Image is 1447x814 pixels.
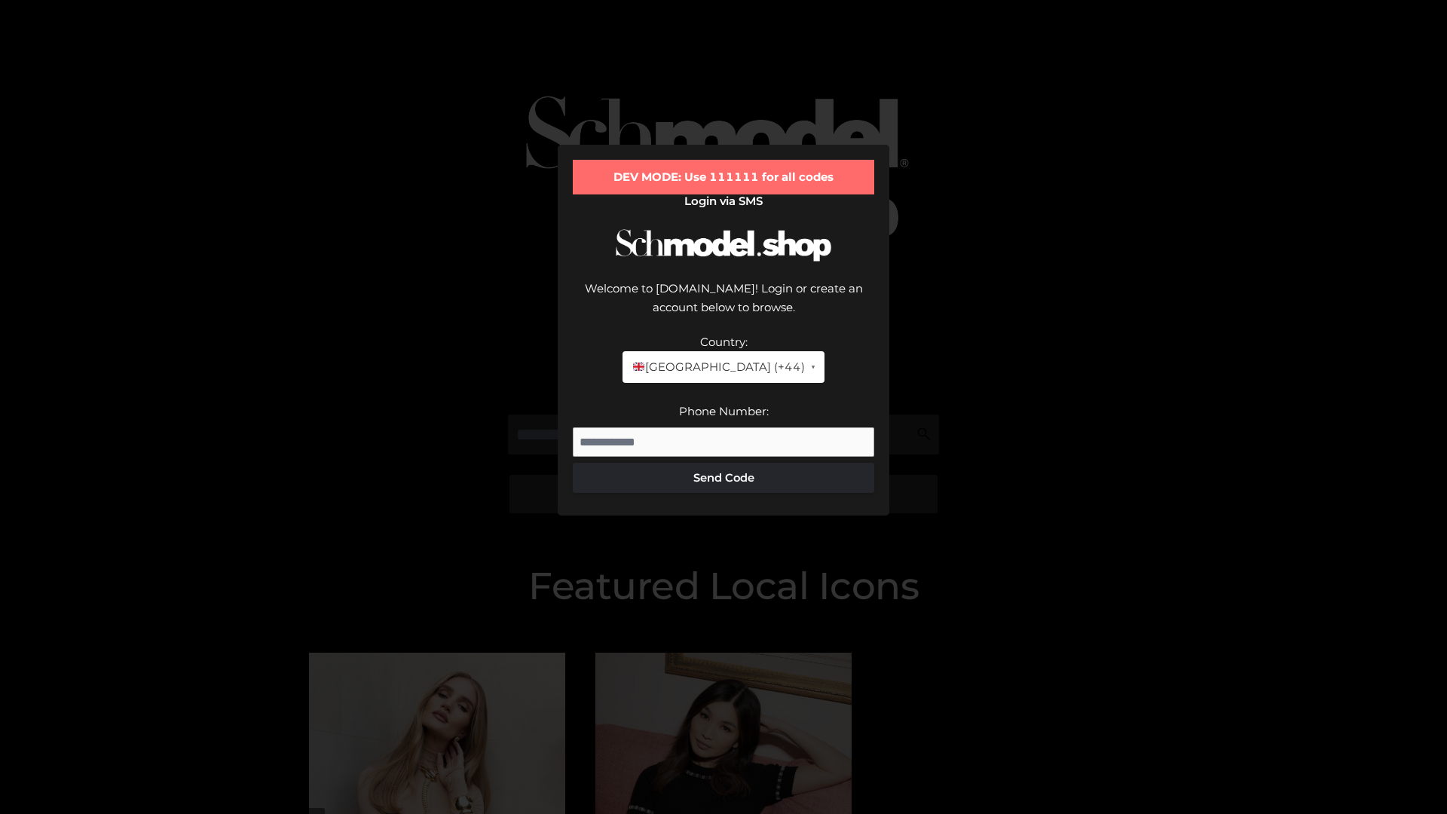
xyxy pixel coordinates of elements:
img: Schmodel Logo [610,216,837,275]
div: Welcome to [DOMAIN_NAME]! Login or create an account below to browse. [573,279,874,332]
span: [GEOGRAPHIC_DATA] (+44) [632,357,804,377]
label: Country: [700,335,748,349]
img: 🇬🇧 [633,361,644,372]
button: Send Code [573,463,874,493]
h2: Login via SMS [573,194,874,208]
div: DEV MODE: Use 111111 for all codes [573,160,874,194]
label: Phone Number: [679,404,769,418]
